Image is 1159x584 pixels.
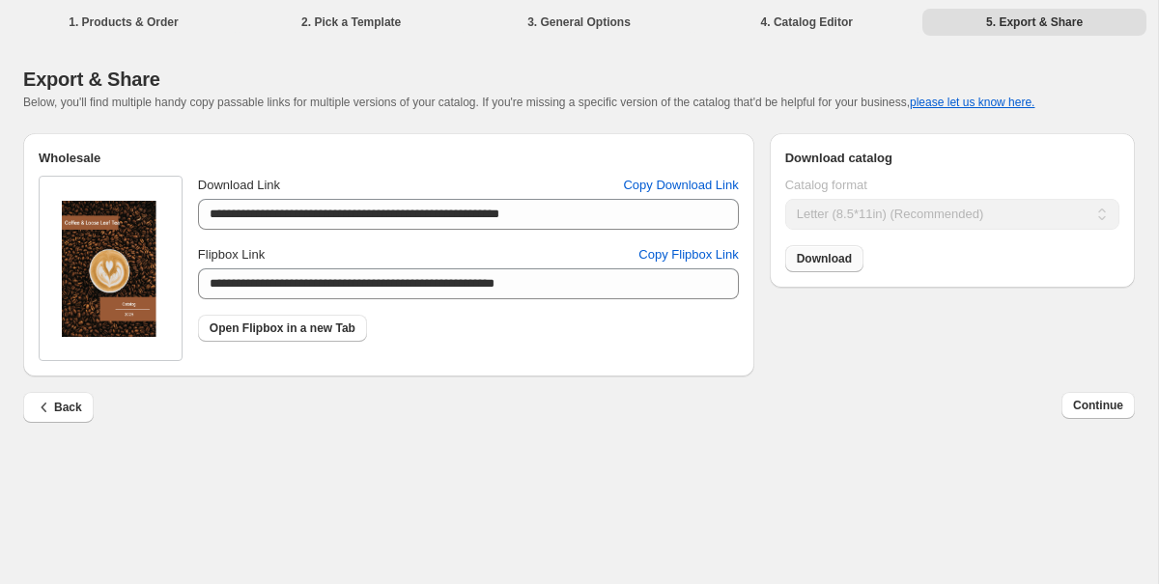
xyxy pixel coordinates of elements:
a: Download [785,245,863,272]
span: Copy Download Link [623,176,738,195]
button: Copy Download Link [611,170,749,201]
button: Continue [1061,392,1135,419]
span: Back [35,398,82,417]
h2: Wholesale [39,149,739,168]
a: Open Flipbox in a new Tab [198,315,367,342]
span: Open Flipbox in a new Tab [210,320,355,336]
img: thumbImage [62,201,158,337]
span: Flipbox Link [198,247,265,262]
button: Back [23,392,94,423]
h2: Download catalog [785,149,1119,168]
span: Catalog format [785,178,867,192]
button: Copy Flipbox Link [627,239,749,270]
span: Download Link [198,178,280,192]
span: Below, you'll find multiple handy copy passable links for multiple versions of your catalog. If y... [23,96,1034,109]
span: Download [797,251,852,266]
span: Continue [1073,398,1123,413]
span: Export & Share [23,69,160,90]
button: please let us know here. [910,96,1034,109]
span: Copy Flipbox Link [638,245,738,264]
